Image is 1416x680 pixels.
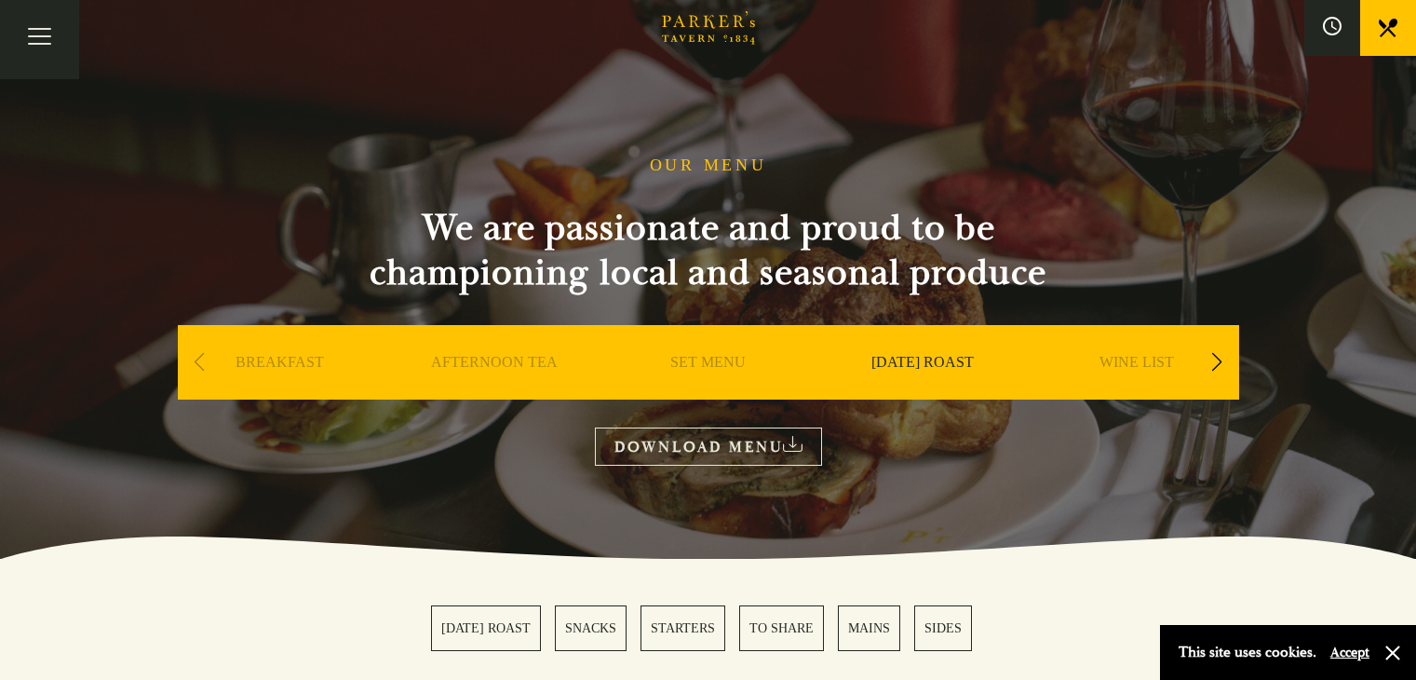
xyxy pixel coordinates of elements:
[555,605,627,651] a: 2 / 6
[236,353,324,428] a: BREAKFAST
[187,342,212,383] div: Previous slide
[595,428,822,466] a: DOWNLOAD MENU
[431,605,541,651] a: 1 / 6
[641,605,725,651] a: 3 / 6
[1383,644,1402,662] button: Close and accept
[838,605,900,651] a: 5 / 6
[392,325,597,456] div: 2 / 9
[336,206,1081,295] h2: We are passionate and proud to be championing local and seasonal produce
[820,325,1025,456] div: 4 / 9
[1330,644,1369,661] button: Accept
[1179,639,1316,666] p: This site uses cookies.
[650,156,767,176] h1: OUR MENU
[871,353,974,428] a: [DATE] ROAST
[739,605,824,651] a: 4 / 6
[670,353,746,428] a: SET MENU
[178,325,383,456] div: 1 / 9
[1034,325,1239,456] div: 5 / 9
[914,605,972,651] a: 6 / 6
[606,325,811,456] div: 3 / 9
[1205,342,1230,383] div: Next slide
[431,353,558,428] a: AFTERNOON TEA
[1099,353,1174,428] a: WINE LIST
